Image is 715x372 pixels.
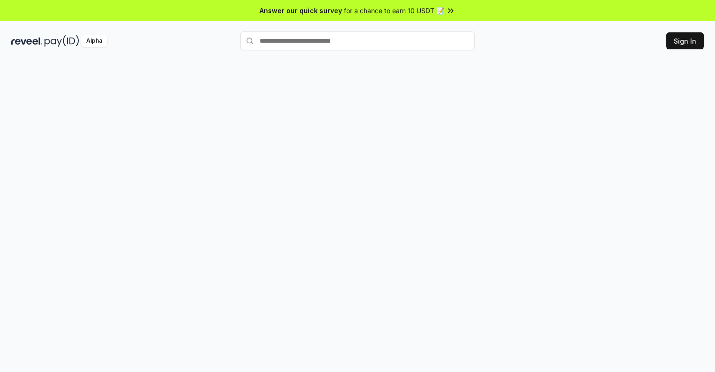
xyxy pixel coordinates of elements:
[45,35,79,47] img: pay_id
[260,6,342,15] span: Answer our quick survey
[666,32,704,49] button: Sign In
[11,35,43,47] img: reveel_dark
[344,6,444,15] span: for a chance to earn 10 USDT 📝
[81,35,107,47] div: Alpha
